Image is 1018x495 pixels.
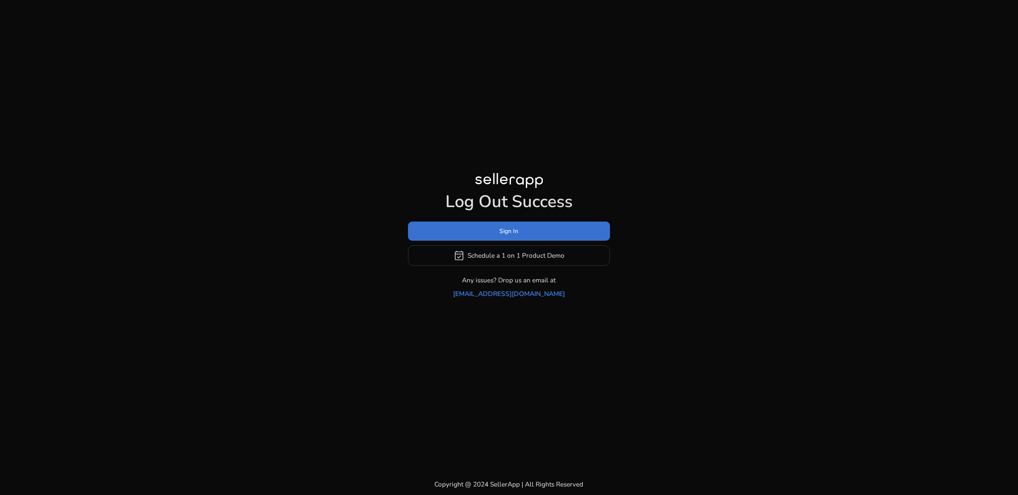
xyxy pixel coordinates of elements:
[408,192,610,212] h1: Log Out Success
[453,250,465,261] span: event_available
[408,222,610,241] button: Sign In
[462,275,556,285] p: Any issues? Drop us an email at
[453,289,565,299] a: [EMAIL_ADDRESS][DOMAIN_NAME]
[500,227,519,236] span: Sign In
[408,245,610,266] button: event_availableSchedule a 1 on 1 Product Demo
